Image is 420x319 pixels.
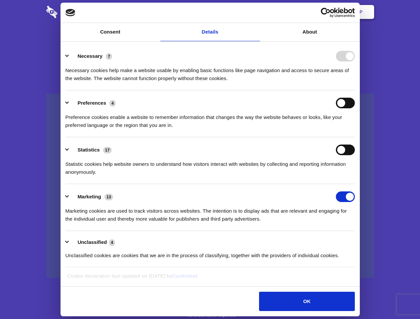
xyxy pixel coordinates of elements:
div: Marketing cookies are used to track visitors across websites. The intention is to display ads tha... [66,202,355,223]
div: Statistic cookies help website owners to understand how visitors interact with websites by collec... [66,155,355,176]
span: 4 [109,239,115,246]
a: Contact [270,2,300,22]
button: Marketing (13) [66,191,117,202]
label: Preferences [77,100,106,106]
iframe: Drift Widget Chat Controller [387,286,412,311]
a: Consent [61,23,160,41]
img: logo [66,9,75,16]
a: Login [302,2,331,22]
label: Marketing [77,194,101,199]
button: Necessary (7) [66,51,116,61]
span: 13 [104,194,113,200]
div: Necessary cookies help make a website usable by enabling basic functions like page navigation and... [66,61,355,82]
label: Necessary [77,53,102,59]
span: 7 [106,53,112,60]
label: Statistics [77,147,100,153]
div: Unclassified cookies are cookies that we are in the process of classifying, together with the pro... [66,247,355,260]
span: 17 [103,147,112,154]
button: OK [259,292,354,311]
a: Usercentrics Cookiebot - opens in a new window [297,8,355,18]
h1: Eliminate Slack Data Loss. [46,30,374,54]
h4: Auto-redaction of sensitive data, encrypted data sharing and self-destructing private chats. Shar... [46,60,374,82]
a: Details [160,23,260,41]
button: Preferences (4) [66,98,120,108]
button: Statistics (17) [66,145,116,155]
span: 4 [109,100,116,107]
a: Pricing [195,2,224,22]
a: Cookiebot [172,273,198,279]
button: Unclassified (4) [66,238,119,247]
div: Cookie declaration last updated on [DATE] by [62,272,358,285]
a: About [260,23,360,41]
img: logo-wordmark-white-trans-d4663122ce5f474addd5e946df7df03e33cb6a1c49d2221995e7729f52c070b2.svg [46,6,103,18]
div: Preference cookies enable a website to remember information that changes the way the website beha... [66,108,355,129]
a: Wistia video thumbnail [46,94,374,278]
